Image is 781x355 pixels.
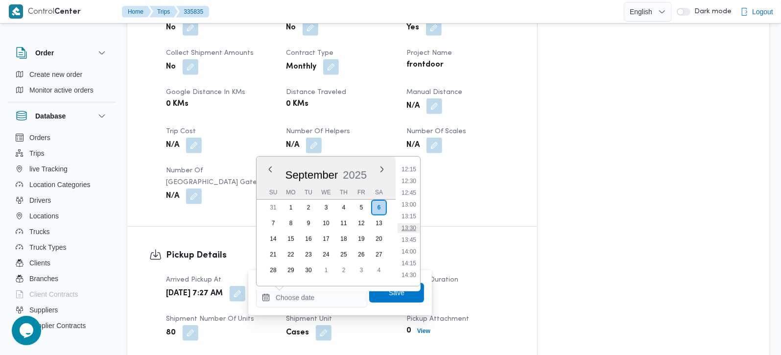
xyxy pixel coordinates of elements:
div: day-1 [318,262,334,278]
span: Client Contracts [29,288,78,300]
div: day-22 [283,247,299,262]
b: View [417,328,430,334]
button: live Tracking [12,161,112,177]
button: Truck Types [12,239,112,255]
span: Google distance in KMs [166,89,245,95]
div: day-21 [265,247,281,262]
span: Number of Helpers [286,128,350,135]
span: Manual Distance [406,89,462,95]
div: day-10 [318,215,334,231]
span: Pickup Duration [406,277,458,283]
button: Home [122,6,151,18]
iframe: chat widget [10,316,41,345]
button: Locations [12,208,112,224]
div: day-1 [283,200,299,215]
button: Create new order [12,67,112,82]
div: day-13 [371,215,387,231]
button: Supplier Contracts [12,318,112,333]
input: Press the down key to enter a popover containing a calendar. Press the escape key to close the po... [256,288,367,308]
button: Trucks [12,224,112,239]
span: Number of Scales [406,128,466,135]
div: day-4 [336,200,352,215]
span: Locations [29,210,59,222]
b: 80 [166,327,176,339]
div: day-19 [354,231,369,247]
span: Supplier Contracts [29,320,86,331]
span: 2025 [343,169,367,181]
div: Database [8,130,116,342]
button: Branches [12,271,112,286]
div: day-29 [283,262,299,278]
span: Save [389,287,404,299]
span: Orders [29,132,50,143]
button: Order [16,47,108,59]
li: 14:00 [398,247,420,257]
b: No [286,22,296,34]
span: Trip Cost [166,128,196,135]
span: September [285,169,338,181]
h3: Database [35,110,66,122]
b: N/A [166,190,179,202]
div: day-26 [354,247,369,262]
li: 12:15 [398,165,420,174]
button: Drivers [12,192,112,208]
b: Center [54,8,81,16]
b: N/A [406,140,420,151]
b: Monthly [286,61,316,73]
div: Th [336,186,352,199]
div: Tu [301,186,316,199]
button: Save [369,283,424,303]
button: Trips [12,145,112,161]
div: Button. Open the month selector. September is currently selected. [285,168,339,182]
div: day-15 [283,231,299,247]
button: Trips [149,6,178,18]
span: Shipment Number of Units [166,316,254,322]
li: 12:30 [398,176,420,186]
span: Logout [752,6,773,18]
span: Project Name [406,50,452,56]
span: Trips [29,147,45,159]
div: day-7 [265,215,281,231]
div: day-2 [301,200,316,215]
span: Branches [29,273,58,284]
span: Pickup Attachment [406,316,469,322]
span: Dark mode [690,8,732,16]
div: day-12 [354,215,369,231]
div: Button. Open the year selector. 2025 is currently selected. [342,168,367,182]
span: Devices [29,335,54,347]
div: We [318,186,334,199]
span: Distance Traveled [286,89,346,95]
div: Order [8,67,116,102]
div: day-3 [354,262,369,278]
button: Location Categories [12,177,112,192]
li: 14:15 [398,259,420,268]
b: N/A [286,140,299,151]
div: day-27 [371,247,387,262]
b: No [166,22,176,34]
span: Create new order [29,69,82,80]
div: Su [265,186,281,199]
div: day-14 [265,231,281,247]
div: Mo [283,186,299,199]
div: day-11 [336,215,352,231]
button: Orders [12,130,112,145]
span: Location Categories [29,179,91,190]
span: Drivers [29,194,51,206]
li: 13:00 [398,200,420,210]
span: Truck Types [29,241,66,253]
div: month-2025-09 [264,200,388,278]
button: Next month [378,166,386,173]
div: Fr [354,186,369,199]
button: 335835 [176,6,209,18]
div: day-9 [301,215,316,231]
h3: Pickup Details [166,249,515,262]
div: day-23 [301,247,316,262]
li: 12:45 [398,188,420,198]
span: Contract Type [286,50,333,56]
div: day-3 [318,200,334,215]
span: Trucks [29,226,49,237]
b: 0 KMs [166,98,189,110]
span: Number of [GEOGRAPHIC_DATA] Gates [166,167,260,186]
span: Arrived Pickup At [166,277,221,283]
button: Monitor active orders [12,82,112,98]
